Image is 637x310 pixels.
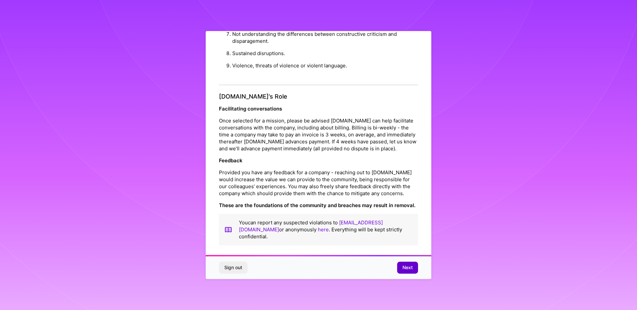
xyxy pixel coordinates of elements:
[239,220,383,233] a: [EMAIL_ADDRESS][DOMAIN_NAME]
[219,202,415,209] strong: These are the foundations of the community and breaches may result in removal.
[232,59,418,72] li: Violence, threats of violence or violent language.
[397,262,418,274] button: Next
[232,47,418,59] li: Sustained disruptions.
[224,265,242,271] span: Sign out
[219,262,248,274] button: Sign out
[239,219,413,240] p: You can report any suspected violations to or anonymously . Everything will be kept strictly conf...
[219,158,243,164] strong: Feedback
[219,117,418,152] p: Once selected for a mission, please be advised [DOMAIN_NAME] can help facilitate conversations wi...
[402,265,413,271] span: Next
[232,28,418,47] li: Not understanding the differences between constructive criticism and disparagement.
[219,93,418,100] h4: [DOMAIN_NAME]’s Role
[219,169,418,197] p: Provided you have any feedback for a company - reaching out to [DOMAIN_NAME] would increase the v...
[224,219,232,240] img: book icon
[318,227,329,233] a: here
[219,106,282,112] strong: Facilitating conversations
